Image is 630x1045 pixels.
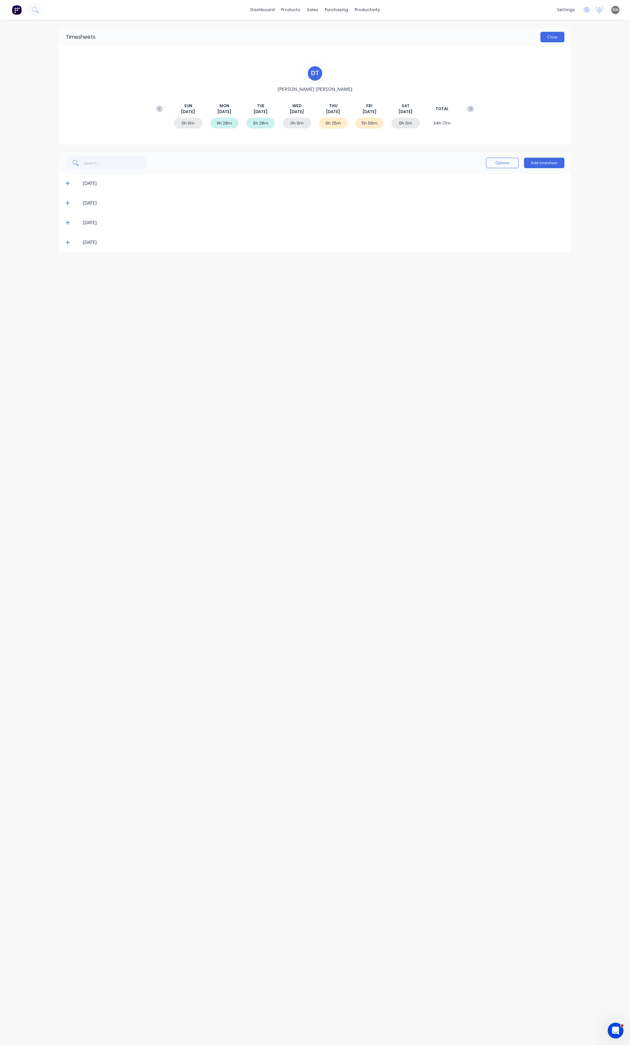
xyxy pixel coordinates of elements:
div: 0h 0m [283,118,311,128]
iframe: Intercom live chat [608,1023,623,1038]
span: [DATE] [399,109,412,115]
input: Search... [84,156,148,169]
span: FRI [366,103,372,109]
div: products [278,5,304,15]
div: D T [307,65,323,82]
div: Timesheets [66,33,95,41]
a: dashboard [247,5,278,15]
span: TUE [257,103,264,109]
div: 34h 17m [428,118,456,128]
span: THU [329,103,337,109]
span: TOTAL [435,106,449,112]
span: [DATE] [290,109,304,115]
span: DH [613,7,619,13]
span: [DATE] [181,109,195,115]
span: [DATE] [218,109,231,115]
span: [DATE] [363,109,376,115]
span: [DATE] [326,109,340,115]
div: [DATE] [83,199,564,207]
div: settings [554,5,578,15]
div: [DATE] [83,180,564,187]
div: 9h 28m [210,118,239,128]
span: [PERSON_NAME] [PERSON_NAME] [278,86,352,92]
span: SUN [184,103,192,109]
div: 9h 28m [246,118,275,128]
div: [DATE] [83,219,564,226]
div: 5h 56m [355,118,384,128]
div: 9h 25m [319,118,347,128]
button: Add timesheet [524,158,564,168]
span: [DATE] [254,109,267,115]
button: Close [540,32,564,42]
img: Factory [12,5,22,15]
div: purchasing [322,5,351,15]
div: productivity [351,5,383,15]
div: sales [304,5,322,15]
div: 0h 0m [391,118,420,128]
button: Options [486,158,519,168]
div: 0h 0m [174,118,202,128]
span: MON [220,103,229,109]
div: [DATE] [83,239,564,246]
span: WED [292,103,302,109]
span: SAT [402,103,409,109]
